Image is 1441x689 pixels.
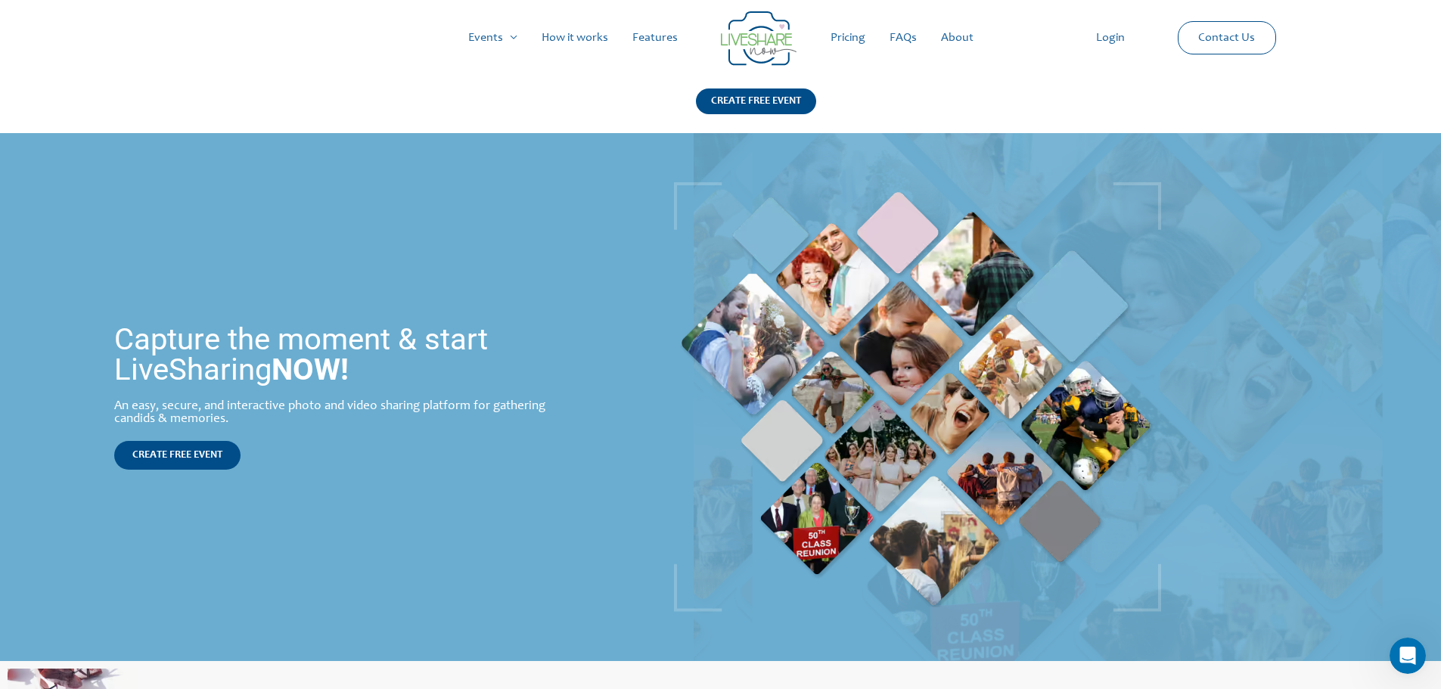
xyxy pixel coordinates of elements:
[530,14,620,62] a: How it works
[674,182,1161,612] img: LiveShare Moment | Live Photo Slideshow for Events | Create Free Events Album for Any Occasion
[26,14,1415,62] nav: Site Navigation
[456,14,530,62] a: Events
[1390,638,1426,674] iframe: Intercom live chat
[721,11,797,66] img: Group 14 | Live Photo Slideshow for Events | Create Free Events Album for Any Occasion
[696,88,816,133] a: CREATE FREE EVENT
[272,352,349,387] strong: NOW!
[877,14,929,62] a: FAQs
[114,400,575,426] div: An easy, secure, and interactive photo and video sharing platform for gathering candids & memories.
[1186,22,1267,54] a: Contact Us
[114,441,241,470] a: CREATE FREE EVENT
[929,14,986,62] a: About
[132,450,222,461] span: CREATE FREE EVENT
[818,14,877,62] a: Pricing
[1084,14,1137,62] a: Login
[696,88,816,114] div: CREATE FREE EVENT
[114,324,575,385] h1: Capture the moment & start LiveSharing
[620,14,690,62] a: Features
